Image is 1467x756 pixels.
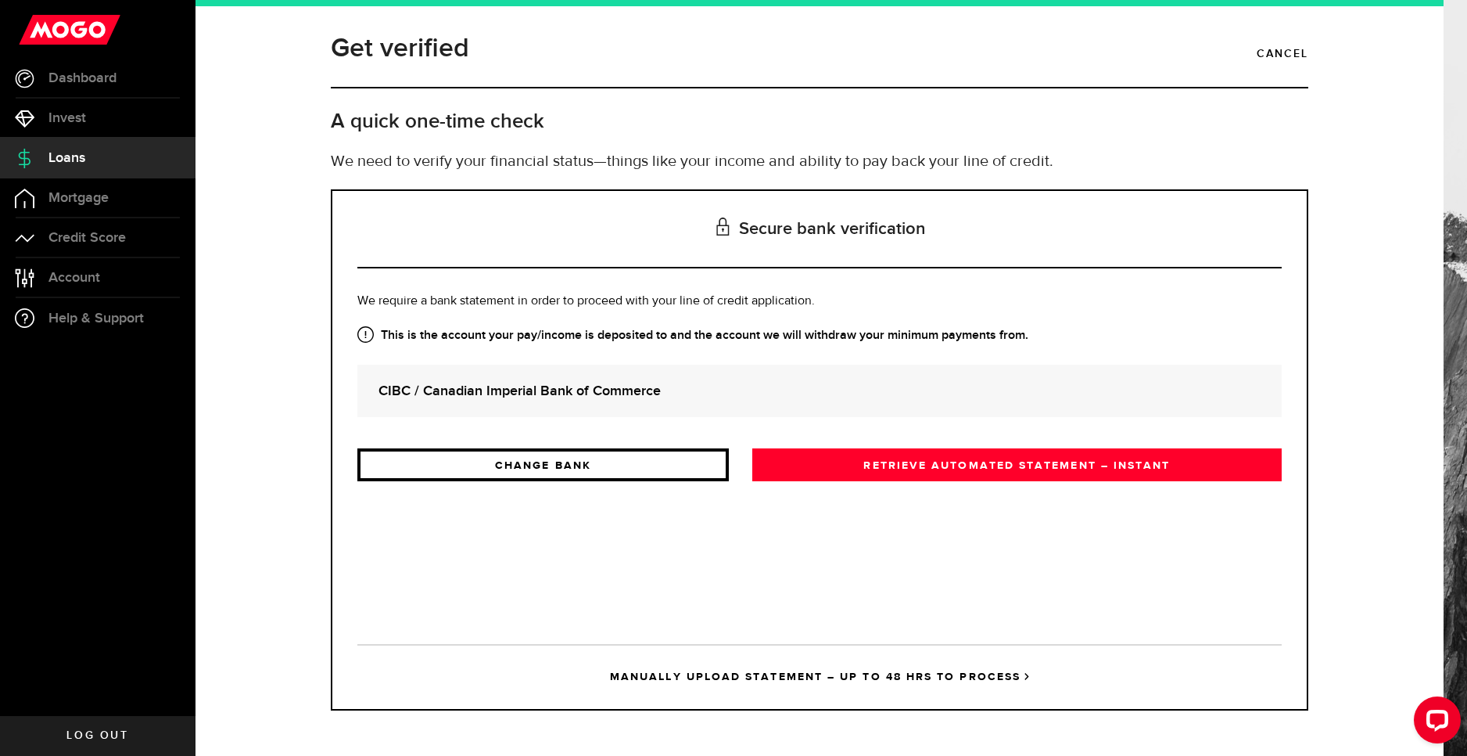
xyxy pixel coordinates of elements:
[48,191,109,205] span: Mortgage
[66,730,128,741] span: Log out
[331,28,469,69] h1: Get verified
[331,109,1308,135] h2: A quick one-time check
[48,71,117,85] span: Dashboard
[357,448,729,481] a: CHANGE BANK
[48,231,126,245] span: Credit Score
[48,111,86,125] span: Invest
[1401,690,1467,756] iframe: LiveChat chat widget
[1257,41,1308,67] a: Cancel
[378,380,1261,401] strong: CIBC / Canadian Imperial Bank of Commerce
[48,151,85,165] span: Loans
[357,191,1282,268] h3: Secure bank verification
[357,326,1282,345] strong: This is the account your pay/income is deposited to and the account we will withdraw your minimum...
[357,295,815,308] span: We require a bank statement in order to proceed with your line of credit application.
[48,311,144,326] span: Help & Support
[48,271,100,285] span: Account
[752,448,1282,481] a: RETRIEVE AUTOMATED STATEMENT – INSTANT
[331,150,1308,174] p: We need to verify your financial status—things like your income and ability to pay back your line...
